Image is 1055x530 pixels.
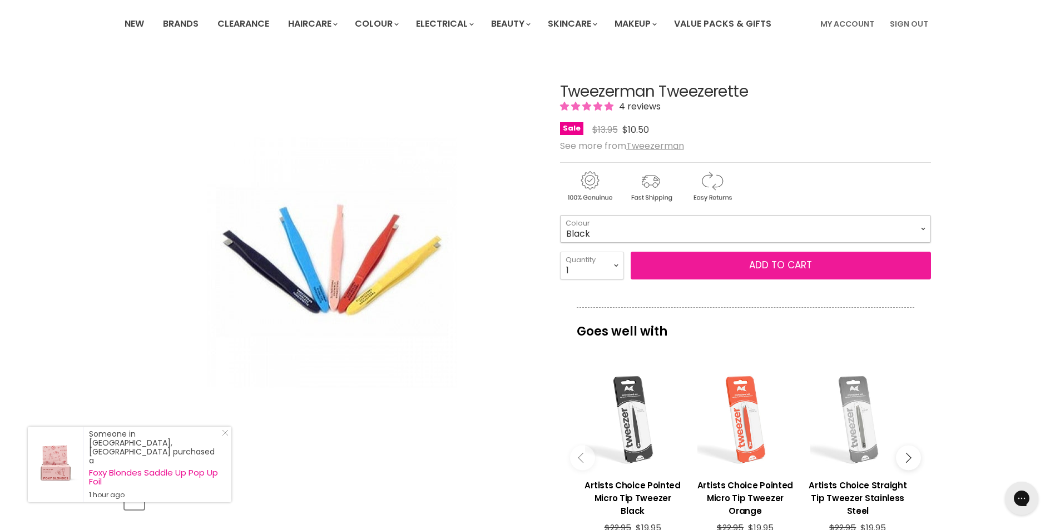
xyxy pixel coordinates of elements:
a: Brands [155,12,207,36]
a: Sign Out [883,12,935,36]
a: Colour [346,12,405,36]
iframe: Gorgias live chat messenger [999,478,1044,519]
span: $10.50 [622,123,649,136]
a: Haircare [280,12,344,36]
span: $13.95 [592,123,618,136]
a: My Account [814,12,881,36]
a: Clearance [209,12,278,36]
a: View product:Artists Choice Pointed Micro Tip Tweezer Black [582,471,683,523]
a: Foxy Blondes Saddle Up Pop Up Foil [89,468,220,486]
h3: Artists Choice Pointed Micro Tip Tweezer Black [582,479,683,517]
a: Electrical [408,12,481,36]
a: Value Packs & Gifts [666,12,780,36]
select: Quantity [560,252,624,279]
span: 4 reviews [616,100,661,113]
span: See more from [560,139,684,152]
a: View product:Artists Choice Pointed Micro Tip Tweezer Orange [695,471,796,523]
p: Goes well with [577,307,914,344]
div: Someone in [GEOGRAPHIC_DATA], [GEOGRAPHIC_DATA] purchased a [89,429,220,499]
h1: Tweezerman Tweezerette [560,83,931,101]
img: genuine.gif [560,169,619,203]
img: Tweezerman Tweezerette [207,75,457,450]
span: Sale [560,122,583,135]
img: returns.gif [682,169,741,203]
img: shipping.gif [621,169,680,203]
nav: Main [111,8,945,40]
a: Makeup [606,12,663,36]
ul: Main menu [116,8,797,40]
h3: Artists Choice Straight Tip Tweezer Stainless Steel [807,479,908,517]
button: Add to cart [631,252,931,279]
svg: Close Icon [222,429,229,436]
a: View product:Artists Choice Straight Tip Tweezer Stainless Steel [807,471,908,523]
a: Close Notification [217,429,229,441]
a: Skincare [539,12,604,36]
div: Tweezerman Tweezerette image. Click or Scroll to Zoom. [125,56,540,471]
a: Visit product page [28,427,83,502]
span: 5.00 stars [560,100,616,113]
small: 1 hour ago [89,491,220,499]
h3: Artists Choice Pointed Micro Tip Tweezer Orange [695,479,796,517]
a: Tweezerman [626,139,684,152]
a: New [116,12,152,36]
div: Product thumbnails [123,478,542,509]
a: Beauty [483,12,537,36]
